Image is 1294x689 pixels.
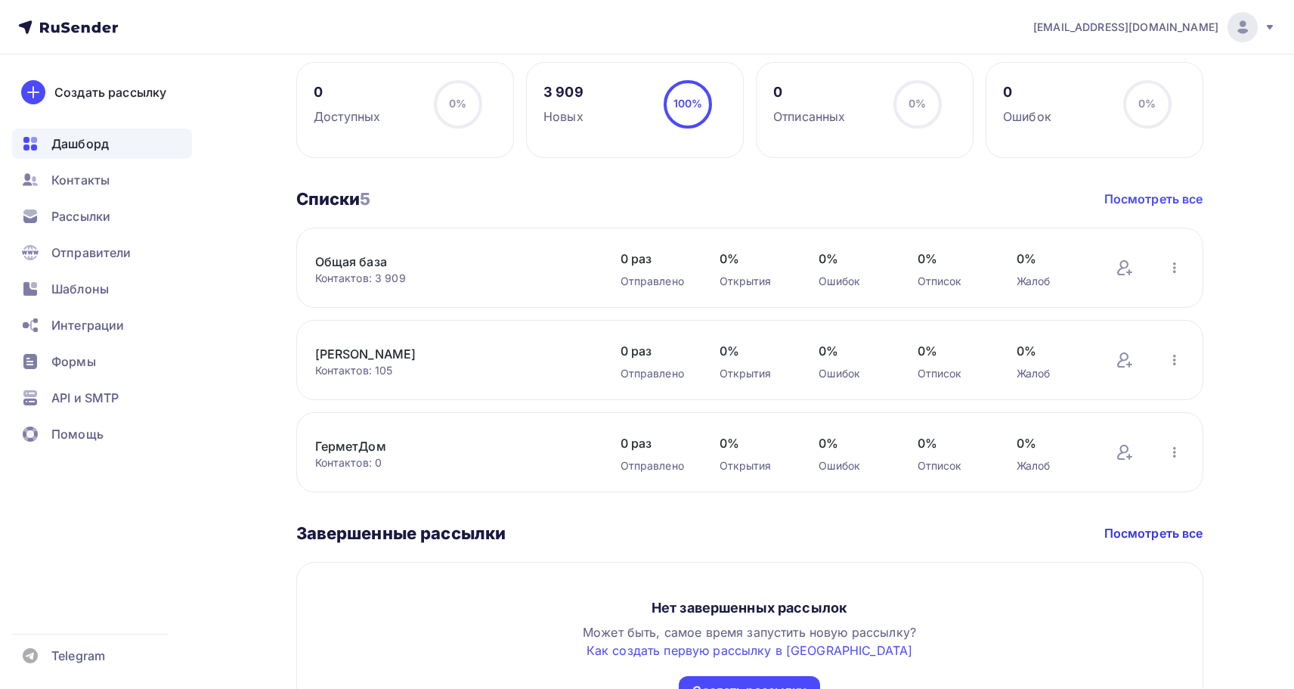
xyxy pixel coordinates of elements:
[51,207,110,225] span: Рассылки
[1003,107,1051,126] div: Ошибок
[819,366,887,381] div: Ошибок
[1017,434,1085,452] span: 0%
[621,274,689,289] div: Отправлено
[773,83,845,101] div: 0
[51,352,96,371] span: Формы
[314,83,380,101] div: 0
[720,366,788,381] div: Открытия
[918,434,986,452] span: 0%
[1003,83,1051,101] div: 0
[12,165,192,195] a: Контакты
[720,458,788,473] div: Открытия
[720,250,788,268] span: 0%
[51,389,119,407] span: API и SMTP
[652,599,847,617] div: Нет завершенных рассылок
[918,274,986,289] div: Отписок
[819,274,887,289] div: Ошибок
[1017,458,1085,473] div: Жалоб
[909,97,926,110] span: 0%
[315,455,590,470] div: Контактов: 0
[12,274,192,304] a: Шаблоны
[296,188,371,209] h3: Списки
[360,189,370,209] span: 5
[720,434,788,452] span: 0%
[819,434,887,452] span: 0%
[918,342,986,360] span: 0%
[1033,20,1218,35] span: [EMAIL_ADDRESS][DOMAIN_NAME]
[587,643,913,658] a: Как создать первую рассылку в [GEOGRAPHIC_DATA]
[315,363,590,378] div: Контактов: 105
[12,346,192,377] a: Формы
[1033,12,1276,42] a: [EMAIL_ADDRESS][DOMAIN_NAME]
[621,366,689,381] div: Отправлено
[773,107,845,126] div: Отписанных
[315,437,572,455] a: ГерметДом
[449,97,466,110] span: 0%
[819,458,887,473] div: Ошибок
[315,271,590,286] div: Контактов: 3 909
[621,250,689,268] span: 0 раз
[51,244,132,262] span: Отправители
[51,425,104,443] span: Помощь
[12,237,192,268] a: Отправители
[51,171,110,189] span: Контакты
[918,250,986,268] span: 0%
[621,342,689,360] span: 0 раз
[51,647,105,665] span: Telegram
[819,250,887,268] span: 0%
[1138,97,1156,110] span: 0%
[720,274,788,289] div: Открытия
[1104,190,1203,208] a: Посмотреть все
[918,458,986,473] div: Отписок
[12,201,192,231] a: Рассылки
[12,129,192,159] a: Дашборд
[918,366,986,381] div: Отписок
[1104,524,1203,542] a: Посмотреть все
[720,342,788,360] span: 0%
[583,625,916,658] span: Может быть, самое время запустить новую рассылку?
[54,83,166,101] div: Создать рассылку
[673,97,703,110] span: 100%
[1017,342,1085,360] span: 0%
[315,345,572,363] a: [PERSON_NAME]
[51,316,124,334] span: Интеграции
[621,434,689,452] span: 0 раз
[819,342,887,360] span: 0%
[315,253,572,271] a: Общая база
[51,280,109,298] span: Шаблоны
[51,135,109,153] span: Дашборд
[296,523,506,544] h3: Завершенные рассылки
[621,458,689,473] div: Отправлено
[543,83,584,101] div: 3 909
[1017,366,1085,381] div: Жалоб
[314,107,380,126] div: Доступных
[1017,250,1085,268] span: 0%
[543,107,584,126] div: Новых
[1017,274,1085,289] div: Жалоб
